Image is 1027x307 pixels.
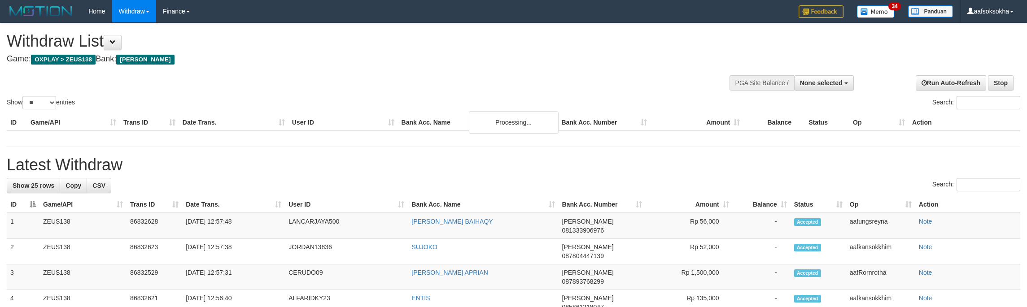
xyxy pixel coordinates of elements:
td: 1 [7,213,39,239]
h4: Game: Bank: [7,55,676,64]
span: Copy [66,182,81,189]
td: Rp 52,000 [646,239,733,264]
span: Show 25 rows [13,182,54,189]
th: Trans ID: activate to sort column ascending [127,196,182,213]
td: aafungsreyna [846,213,915,239]
span: 34 [888,2,900,10]
th: Status: activate to sort column ascending [791,196,846,213]
th: User ID: activate to sort column ascending [285,196,408,213]
a: SUJOKO [411,243,437,251]
th: Bank Acc. Name [398,114,558,131]
th: Trans ID [120,114,179,131]
div: Processing... [469,111,559,134]
span: [PERSON_NAME] [562,269,614,276]
label: Search: [932,96,1020,109]
th: Balance: activate to sort column ascending [733,196,791,213]
td: - [733,239,791,264]
span: [PERSON_NAME] [562,294,614,302]
th: ID: activate to sort column descending [7,196,39,213]
a: CSV [87,178,111,193]
td: 3 [7,264,39,290]
a: Note [919,218,932,225]
td: - [733,264,791,290]
td: 2 [7,239,39,264]
th: User ID [288,114,398,131]
h1: Withdraw List [7,32,676,50]
td: [DATE] 12:57:38 [182,239,285,264]
a: Show 25 rows [7,178,60,193]
span: Copy 081333906976 to clipboard [562,227,604,234]
td: 86832623 [127,239,182,264]
img: Button%20Memo.svg [857,5,895,18]
th: ID [7,114,27,131]
span: Copy 087893768299 to clipboard [562,278,604,285]
td: [DATE] 12:57:48 [182,213,285,239]
span: Accepted [794,269,821,277]
a: Note [919,269,932,276]
td: LANCARJAYA500 [285,213,408,239]
td: aafRornrotha [846,264,915,290]
input: Search: [957,178,1020,191]
span: [PERSON_NAME] [562,243,614,251]
th: Amount [651,114,743,131]
th: Op [849,114,909,131]
label: Search: [932,178,1020,191]
th: Action [909,114,1020,131]
img: panduan.png [908,5,953,17]
th: Bank Acc. Name: activate to sort column ascending [408,196,558,213]
select: Showentries [22,96,56,109]
a: [PERSON_NAME] APRIAN [411,269,488,276]
span: Accepted [794,295,821,303]
td: [DATE] 12:57:31 [182,264,285,290]
span: Accepted [794,218,821,226]
a: Note [919,243,932,251]
th: Date Trans.: activate to sort column ascending [182,196,285,213]
h1: Latest Withdraw [7,156,1020,174]
td: - [733,213,791,239]
td: aafkansokkhim [846,239,915,264]
span: [PERSON_NAME] [562,218,614,225]
td: Rp 56,000 [646,213,733,239]
span: CSV [92,182,105,189]
span: [PERSON_NAME] [116,55,174,65]
label: Show entries [7,96,75,109]
td: ZEUS138 [39,264,127,290]
a: [PERSON_NAME] BAIHAQY [411,218,493,225]
td: JORDAN13836 [285,239,408,264]
a: Note [919,294,932,302]
span: Copy 087804447139 to clipboard [562,252,604,259]
span: Accepted [794,244,821,251]
th: Date Trans. [179,114,288,131]
a: Copy [60,178,87,193]
th: Balance [743,114,805,131]
img: Feedback.jpg [799,5,843,18]
span: None selected [800,79,843,86]
a: Stop [988,75,1014,91]
td: 86832529 [127,264,182,290]
button: None selected [794,75,854,91]
th: Op: activate to sort column ascending [846,196,915,213]
th: Game/API [27,114,120,131]
th: Status [805,114,849,131]
a: ENTIS [411,294,430,302]
input: Search: [957,96,1020,109]
a: Run Auto-Refresh [916,75,986,91]
th: Action [915,196,1020,213]
td: CERUDO09 [285,264,408,290]
td: 86832628 [127,213,182,239]
span: OXPLAY > ZEUS138 [31,55,96,65]
th: Bank Acc. Number: activate to sort column ascending [559,196,646,213]
td: ZEUS138 [39,213,127,239]
td: ZEUS138 [39,239,127,264]
div: PGA Site Balance / [730,75,794,91]
th: Game/API: activate to sort column ascending [39,196,127,213]
td: Rp 1,500,000 [646,264,733,290]
th: Amount: activate to sort column ascending [646,196,733,213]
th: Bank Acc. Number [558,114,651,131]
img: MOTION_logo.png [7,4,75,18]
